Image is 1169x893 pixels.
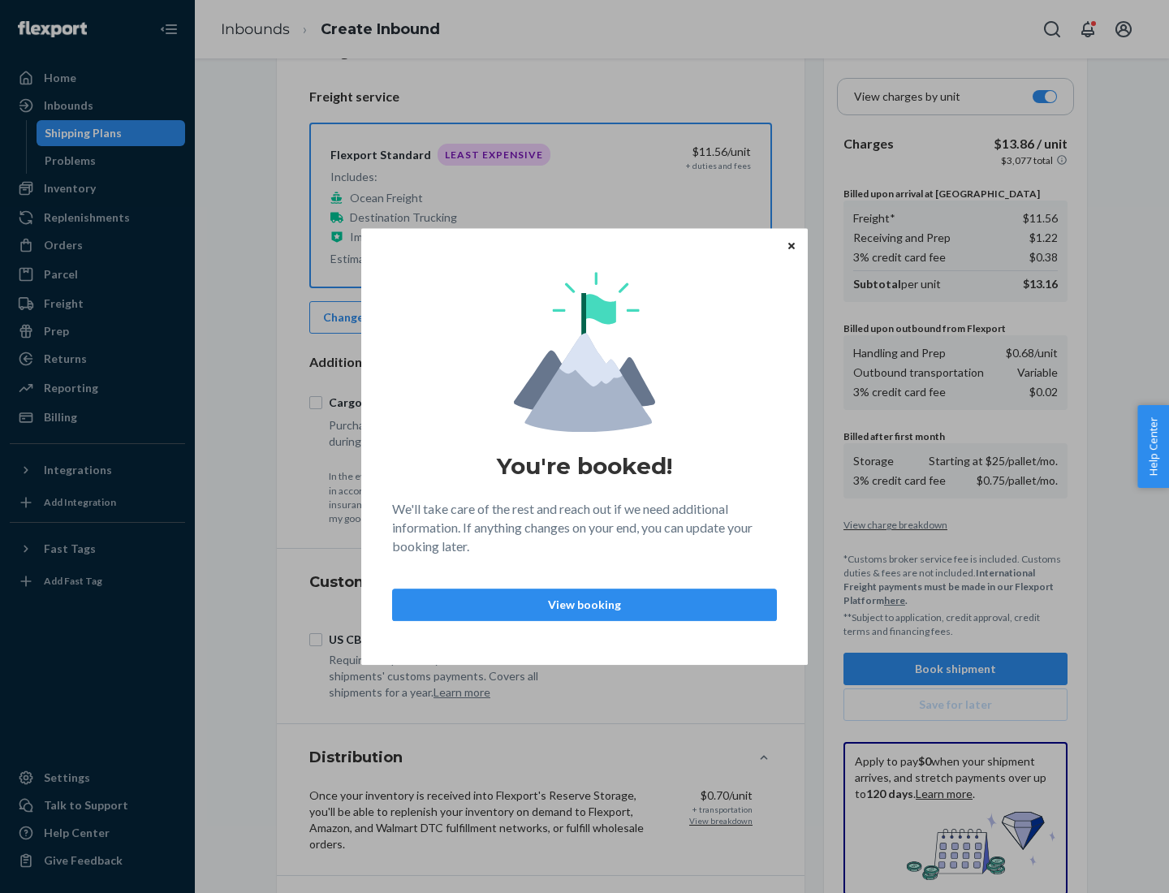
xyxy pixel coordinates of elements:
h1: You're booked! [497,451,672,481]
p: View booking [406,597,763,613]
button: View booking [392,589,777,621]
p: We'll take care of the rest and reach out if we need additional information. If anything changes ... [392,500,777,556]
img: svg+xml,%3Csvg%20viewBox%3D%220%200%20174%20197%22%20fill%3D%22none%22%20xmlns%3D%22http%3A%2F%2F... [514,272,655,432]
button: Close [783,236,800,254]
